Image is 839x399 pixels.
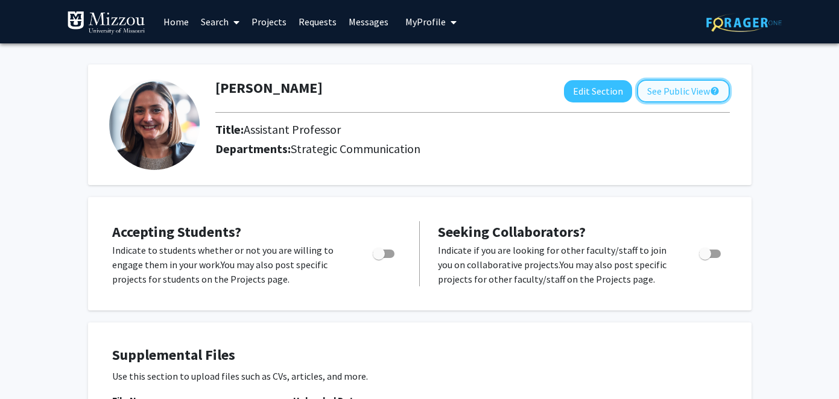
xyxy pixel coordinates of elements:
h2: Departments: [206,142,739,156]
img: University of Missouri Logo [67,11,145,35]
span: Seeking Collaborators? [438,222,586,241]
a: Messages [343,1,394,43]
span: My Profile [405,16,446,28]
div: Toggle [368,243,401,261]
span: Assistant Professor [244,122,341,137]
h2: Title: [215,122,341,137]
div: Toggle [694,243,727,261]
p: Indicate to students whether or not you are willing to engage them in your work. You may also pos... [112,243,350,286]
a: Search [195,1,245,43]
h1: [PERSON_NAME] [215,80,323,97]
p: Use this section to upload files such as CVs, articles, and more. [112,369,727,383]
a: Home [157,1,195,43]
a: Requests [293,1,343,43]
img: ForagerOne Logo [706,13,782,32]
mat-icon: help [710,84,720,98]
h4: Supplemental Files [112,347,727,364]
span: Strategic Communication [291,141,420,156]
iframe: Chat [9,345,51,390]
button: Edit Section [564,80,632,102]
img: Profile Picture [109,80,200,170]
button: See Public View [637,80,730,102]
a: Projects [245,1,293,43]
p: Indicate if you are looking for other faculty/staff to join you on collaborative projects. You ma... [438,243,676,286]
span: Accepting Students? [112,222,241,241]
